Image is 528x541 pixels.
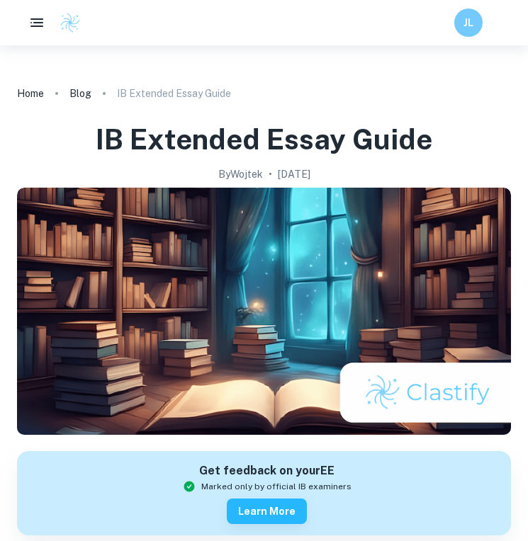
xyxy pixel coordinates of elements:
button: JL [454,8,483,37]
img: IB Extended Essay Guide cover image [17,188,511,435]
button: Learn more [227,499,307,524]
h2: [DATE] [278,166,310,182]
p: • [269,166,272,182]
h6: Get feedback on your EE [183,462,352,480]
h1: IB Extended Essay Guide [96,120,432,158]
span: Marked only by official IB examiners [201,480,352,493]
a: Get feedback on yourEEMarked only by official IB examinersLearn more [17,451,511,535]
a: Blog [69,84,91,103]
a: Clastify logo [51,12,81,33]
p: IB Extended Essay Guide [117,86,231,101]
h6: JL [461,15,477,30]
a: Home [17,84,44,103]
img: Clastify logo [60,12,81,33]
h2: By Wojtek [218,166,263,182]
